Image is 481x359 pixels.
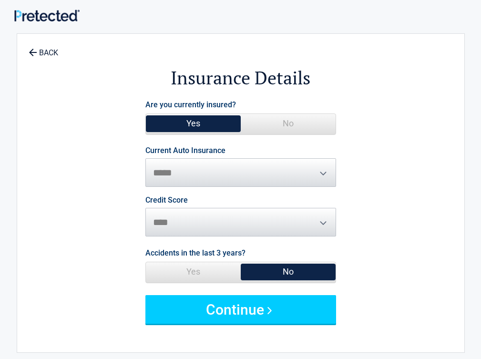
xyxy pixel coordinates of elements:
img: Main Logo [14,10,80,21]
a: BACK [27,40,60,57]
span: Yes [146,114,241,133]
label: Are you currently insured? [145,98,236,111]
button: Continue [145,295,336,324]
span: No [241,114,336,133]
label: Credit Score [145,196,188,204]
label: Current Auto Insurance [145,147,225,154]
h2: Insurance Details [70,66,412,90]
label: Accidents in the last 3 years? [145,246,246,259]
span: Yes [146,262,241,281]
span: No [241,262,336,281]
